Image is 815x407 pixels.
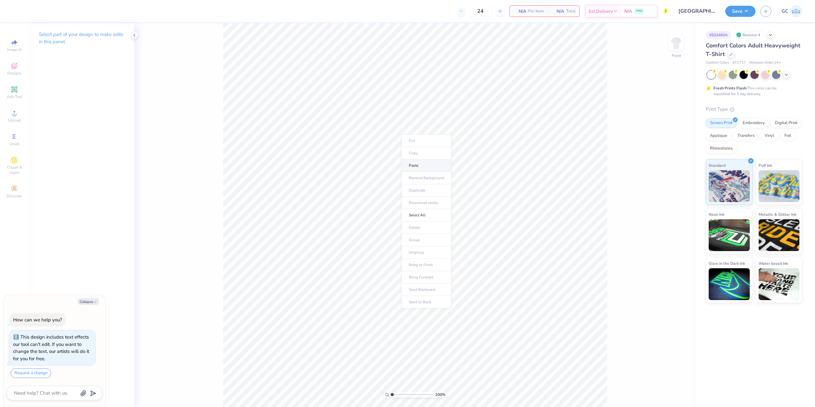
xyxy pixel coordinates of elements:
div: Front [672,53,681,59]
span: Decorate [7,193,22,199]
img: Standard [709,170,750,202]
img: Metallic & Glitter Ink [759,219,800,251]
span: Metallic & Glitter Ink [759,211,796,218]
span: N/A [624,8,632,15]
div: # 503460A [706,31,731,39]
div: This color can be expedited for 5 day delivery. [713,85,792,97]
li: Paste [401,159,451,172]
span: Minimum Order: 24 + [749,60,781,66]
li: Select All [401,209,451,221]
span: Comfort Colors Adult Heavyweight T-Shirt [706,42,800,58]
img: Puff Ink [759,170,800,202]
button: Collapse [78,298,99,305]
span: Total [566,8,576,15]
span: N/A [514,8,526,15]
div: Screen Print [706,118,737,128]
span: Neon Ink [709,211,724,218]
div: How can we help you? [13,317,62,323]
button: Save [725,6,755,17]
strong: Fresh Prints Flash: [713,86,747,91]
div: Print Type [706,106,802,113]
span: Puff Ink [759,162,772,169]
span: FREE [636,9,642,13]
div: Vinyl [761,131,778,141]
p: Select part of your design to make edits in this panel [39,31,124,46]
div: This design includes text effects our tool can't edit. If you want to change the text, our artist... [13,334,89,362]
span: Greek [10,141,19,146]
img: Glow in the Dark Ink [709,268,750,300]
span: Standard [709,162,726,169]
span: Est. Delivery [589,8,613,15]
span: Designs [7,71,21,76]
input: Untitled Design [674,5,720,18]
button: Request a change [11,368,51,378]
span: Water based Ink [759,260,788,267]
div: Applique [706,131,731,141]
span: Upload [8,118,21,123]
div: Foil [780,131,795,141]
a: GC [782,5,802,18]
div: Embroidery [739,118,769,128]
span: Image AI [7,47,22,52]
div: Rhinestones [706,144,737,153]
span: N/A [551,8,564,15]
span: Add Text [7,94,22,99]
span: Per Item [528,8,544,15]
div: Digital Print [771,118,802,128]
img: Front [670,37,683,50]
input: – – [468,5,493,17]
span: 100 % [435,392,445,397]
span: Comfort Colors [706,60,729,66]
img: Neon Ink [709,219,750,251]
span: # C1717 [733,60,746,66]
img: Water based Ink [759,268,800,300]
span: Glow in the Dark Ink [709,260,745,267]
span: Clipart & logos [3,165,25,175]
span: GC [782,8,788,15]
div: Revision 4 [734,31,764,39]
div: Transfers [733,131,759,141]
img: Gerard Christopher Trorres [790,5,802,18]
